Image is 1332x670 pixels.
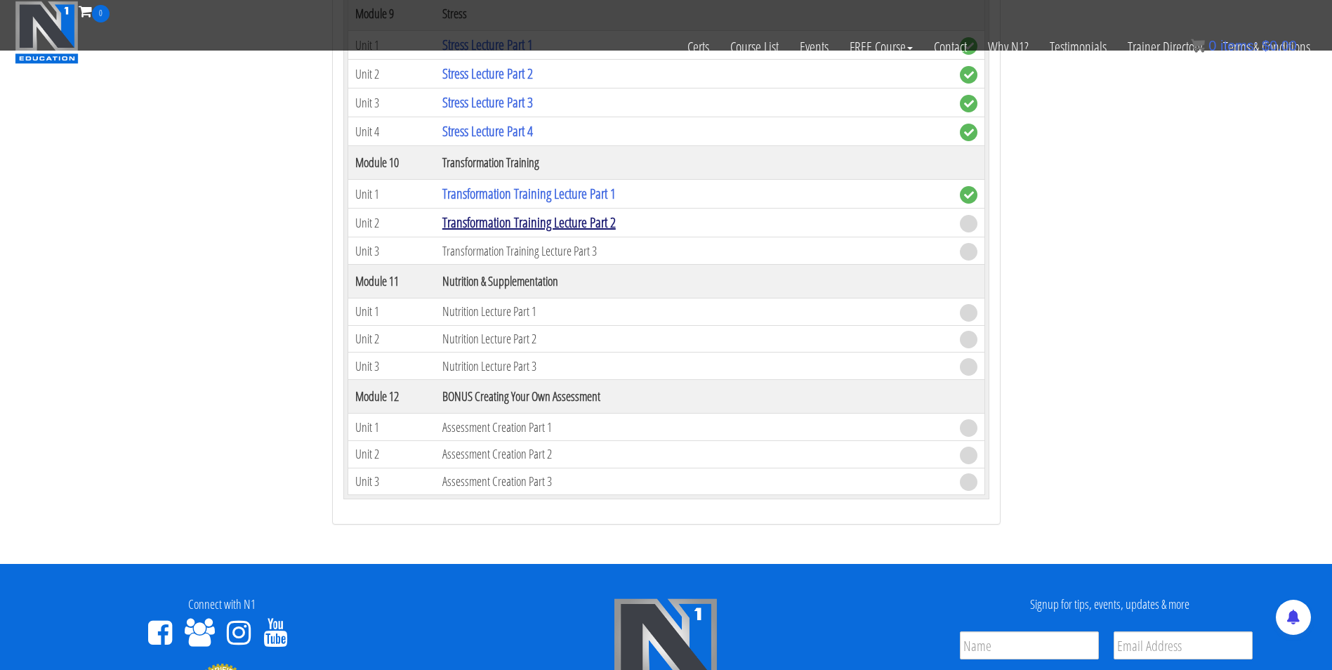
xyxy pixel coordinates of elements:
a: Stress Lecture Part 2 [442,64,533,83]
a: Stress Lecture Part 3 [442,93,533,112]
a: 0 [79,1,110,20]
td: Unit 2 [348,209,435,237]
td: Nutrition Lecture Part 2 [435,325,953,353]
td: Unit 3 [348,353,435,380]
a: Stress Lecture Part 4 [442,121,533,140]
td: Unit 3 [348,237,435,265]
td: Assessment Creation Part 3 [435,468,953,495]
td: Unit 2 [348,325,435,353]
h4: Connect with N1 [11,598,433,612]
a: Certs [677,22,720,72]
td: Nutrition Lecture Part 3 [435,353,953,380]
a: 0 items: $0.00 [1191,38,1297,53]
th: BONUS Creating Your Own Assessment [435,380,953,414]
a: Testimonials [1039,22,1117,72]
input: Name [960,631,1099,659]
td: Assessment Creation Part 2 [435,440,953,468]
span: complete [960,124,977,141]
img: icon11.png [1191,39,1205,53]
th: Module 11 [348,265,435,298]
td: Nutrition Lecture Part 1 [435,298,953,326]
a: Trainer Directory [1117,22,1213,72]
td: Unit 2 [348,60,435,88]
a: Contact [923,22,977,72]
th: Transformation Training [435,146,953,180]
td: Assessment Creation Part 1 [435,414,953,441]
span: complete [960,186,977,204]
span: $ [1262,38,1270,53]
td: Unit 2 [348,440,435,468]
input: Email Address [1114,631,1253,659]
td: Unit 1 [348,414,435,441]
th: Nutrition & Supplementation [435,265,953,298]
a: Events [789,22,839,72]
a: Course List [720,22,789,72]
a: Transformation Training Lecture Part 2 [442,213,616,232]
a: Terms & Conditions [1213,22,1321,72]
a: Transformation Training Lecture Part 1 [442,184,616,203]
span: 0 [1208,38,1216,53]
td: Unit 1 [348,298,435,326]
h4: Signup for tips, events, updates & more [899,598,1321,612]
span: complete [960,66,977,84]
a: Why N1? [977,22,1039,72]
td: Unit 3 [348,88,435,117]
td: Transformation Training Lecture Part 3 [435,237,953,265]
span: items: [1220,38,1258,53]
td: Unit 1 [348,180,435,209]
th: Module 12 [348,380,435,414]
span: 0 [92,5,110,22]
th: Module 10 [348,146,435,180]
img: n1-education [15,1,79,64]
a: FREE Course [839,22,923,72]
span: complete [960,95,977,112]
td: Unit 4 [348,117,435,146]
bdi: 0.00 [1262,38,1297,53]
td: Unit 3 [348,468,435,495]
